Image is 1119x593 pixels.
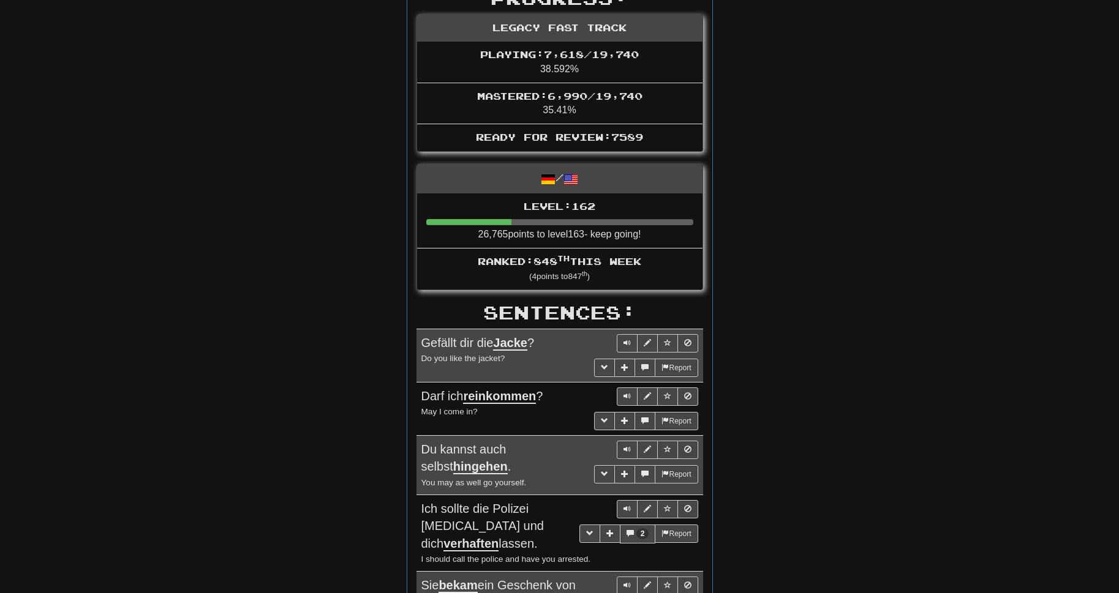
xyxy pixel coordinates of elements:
li: 35.41% [417,83,703,125]
button: Report [655,412,698,430]
span: Level: 162 [524,200,595,212]
button: Report [655,359,698,377]
span: Playing: 7,618 / 19,740 [480,48,639,60]
button: Edit sentence [637,334,658,352]
u: reinkommen [463,389,536,404]
small: You may as well go yourself. [421,478,527,487]
button: Toggle favorite [657,334,678,352]
span: Ready for Review: 7589 [476,131,643,143]
button: Report [655,465,698,483]
button: Toggle ignore [677,441,698,459]
button: Report [655,524,698,543]
button: Edit sentence [637,500,658,518]
u: hingehen [453,460,508,474]
div: More sentence controls [594,465,698,483]
button: 2 [620,524,656,543]
div: Sentence controls [617,387,698,406]
li: 38.592% [417,42,703,83]
span: 2 [641,529,645,538]
button: Toggle favorite [657,441,678,459]
u: verhaften [443,537,499,551]
button: Toggle grammar [594,412,615,430]
div: Sentence controls [617,500,698,518]
small: May I come in? [421,407,478,416]
button: Edit sentence [637,387,658,406]
small: Do you like the jacket? [421,354,505,363]
button: Toggle ignore [677,500,698,518]
span: Du kannst auch selbst . [421,442,511,475]
div: / [417,165,703,193]
button: Toggle favorite [657,500,678,518]
u: Jacke [493,336,527,351]
sup: th [582,270,587,277]
span: Darf ich ? [421,389,543,404]
button: Add sentence to collection [614,465,635,483]
button: Toggle ignore [677,387,698,406]
span: Ich sollte die Polizei [MEDICAL_DATA] und dich lassen. [421,502,544,551]
span: Mastered: 6,990 / 19,740 [477,90,642,102]
small: I should call the police and have you arrested. [421,554,591,564]
button: Edit sentence [637,441,658,459]
h2: Sentences: [416,302,703,323]
sup: th [557,254,570,263]
li: 26,765 points to level 163 - keep going! [417,193,703,248]
button: Play sentence audio [617,441,638,459]
div: More sentence controls [594,359,698,377]
button: Toggle grammar [579,524,600,543]
button: Toggle grammar [594,465,615,483]
button: Toggle grammar [594,359,615,377]
span: Gefällt dir die ? [421,336,535,351]
div: Sentence controls [617,441,698,459]
button: Add sentence to collection [600,524,620,543]
button: Play sentence audio [617,334,638,352]
u: bekam [439,578,477,593]
span: Ranked: 848 this week [478,255,641,267]
button: Play sentence audio [617,500,638,518]
button: Toggle ignore [677,334,698,352]
button: Add sentence to collection [614,359,635,377]
button: Toggle favorite [657,387,678,406]
button: Play sentence audio [617,387,638,406]
div: More sentence controls [594,412,698,430]
button: Add sentence to collection [614,412,635,430]
div: More sentence controls [579,524,698,543]
div: Sentence controls [617,334,698,352]
small: ( 4 points to 847 ) [529,272,590,281]
div: Legacy Fast Track [417,15,703,42]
